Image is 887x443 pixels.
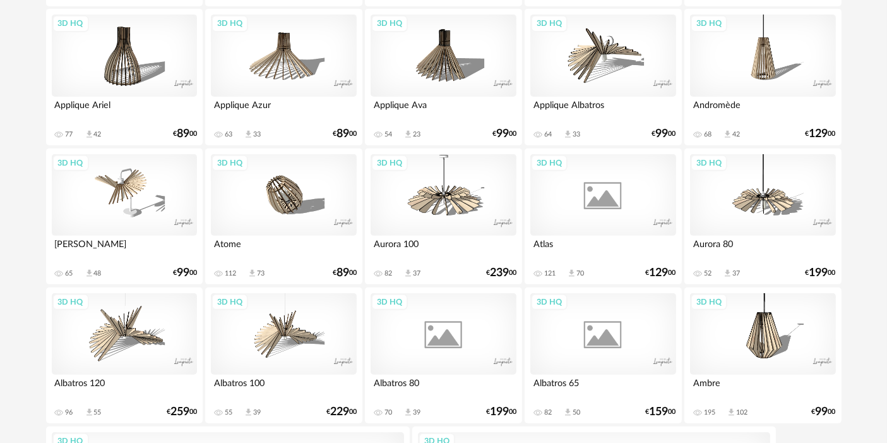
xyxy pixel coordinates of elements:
[46,149,203,285] a: 3D HQ [PERSON_NAME] 65 Download icon 48 €9900
[525,9,681,145] a: 3D HQ Applique Albatros 64 Download icon 33 €9900
[486,408,516,416] div: € 00
[85,130,94,139] span: Download icon
[531,155,568,171] div: 3D HQ
[704,269,711,278] div: 52
[486,269,516,277] div: € 00
[177,130,189,138] span: 89
[336,269,349,277] span: 89
[244,130,253,139] span: Download icon
[205,9,362,145] a: 3D HQ Applique Azur 63 Download icon 33 €8900
[652,130,676,138] div: € 00
[371,97,516,122] div: Applique Ava
[244,408,253,417] span: Download icon
[85,269,94,278] span: Download icon
[732,130,740,139] div: 42
[371,155,408,171] div: 3D HQ
[52,97,197,122] div: Applique Ariel
[684,9,841,145] a: 3D HQ Andromède 68 Download icon 42 €12900
[52,15,89,32] div: 3D HQ
[371,294,408,310] div: 3D HQ
[211,294,248,310] div: 3D HQ
[525,149,681,285] a: 3D HQ Atlas 121 Download icon 70 €12900
[365,9,521,145] a: 3D HQ Applique Ava 54 Download icon 23 €9900
[330,408,349,416] span: 229
[365,288,521,424] a: 3D HQ Albatros 80 70 Download icon 39 €19900
[336,130,349,138] span: 89
[247,269,257,278] span: Download icon
[806,130,836,138] div: € 00
[690,97,835,122] div: Andromède
[490,269,509,277] span: 239
[567,269,576,278] span: Download icon
[52,294,89,310] div: 3D HQ
[403,408,413,417] span: Download icon
[52,155,89,171] div: 3D HQ
[85,408,94,417] span: Download icon
[646,269,676,277] div: € 00
[727,408,736,417] span: Download icon
[736,408,747,417] div: 102
[225,269,236,278] div: 112
[384,408,392,417] div: 70
[496,130,509,138] span: 99
[646,408,676,416] div: € 00
[257,269,265,278] div: 73
[684,288,841,424] a: 3D HQ Ambre 195 Download icon 102 €9900
[530,236,676,261] div: Atlas
[333,269,357,277] div: € 00
[656,130,669,138] span: 99
[211,15,248,32] div: 3D HQ
[530,97,676,122] div: Applique Albatros
[403,130,413,139] span: Download icon
[371,375,516,400] div: Albatros 80
[691,294,727,310] div: 3D HQ
[812,408,836,416] div: € 00
[413,130,420,139] div: 23
[530,375,676,400] div: Albatros 65
[384,269,392,278] div: 82
[525,288,681,424] a: 3D HQ Albatros 65 82 Download icon 50 €15900
[225,130,232,139] div: 63
[650,408,669,416] span: 159
[492,130,516,138] div: € 00
[809,269,828,277] span: 199
[177,269,189,277] span: 99
[253,408,261,417] div: 39
[684,149,841,285] a: 3D HQ Aurora 80 52 Download icon 37 €19900
[333,130,357,138] div: € 00
[167,408,197,416] div: € 00
[723,130,732,139] span: Download icon
[52,236,197,261] div: [PERSON_NAME]
[413,408,420,417] div: 39
[704,408,715,417] div: 195
[173,269,197,277] div: € 00
[205,149,362,285] a: 3D HQ Atome 112 Download icon 73 €8900
[573,130,580,139] div: 33
[531,294,568,310] div: 3D HQ
[46,288,203,424] a: 3D HQ Albatros 120 96 Download icon 55 €25900
[544,269,556,278] div: 121
[94,408,102,417] div: 55
[371,15,408,32] div: 3D HQ
[816,408,828,416] span: 99
[723,269,732,278] span: Download icon
[170,408,189,416] span: 259
[490,408,509,416] span: 199
[211,155,248,171] div: 3D HQ
[66,130,73,139] div: 77
[531,15,568,32] div: 3D HQ
[46,9,203,145] a: 3D HQ Applique Ariel 77 Download icon 42 €8900
[413,269,420,278] div: 37
[691,15,727,32] div: 3D HQ
[253,130,261,139] div: 33
[563,408,573,417] span: Download icon
[403,269,413,278] span: Download icon
[704,130,711,139] div: 68
[225,408,232,417] div: 55
[211,97,356,122] div: Applique Azur
[173,130,197,138] div: € 00
[66,269,73,278] div: 65
[650,269,669,277] span: 129
[211,375,356,400] div: Albatros 100
[806,269,836,277] div: € 00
